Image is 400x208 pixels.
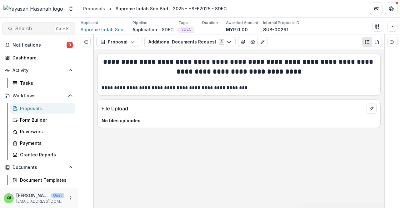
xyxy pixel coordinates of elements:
p: File Upload [102,105,364,112]
div: Ctrl + K [55,25,70,32]
div: Tasks [20,80,70,86]
button: Open Activity [2,65,75,75]
button: Plaintext view [362,37,372,47]
div: Proposals [83,5,105,12]
a: Document Templates [10,175,75,185]
span: Notifications [12,43,67,48]
div: Document Templates [20,177,70,183]
p: No files uploaded [102,117,377,124]
nav: breadcrumb [81,4,229,13]
p: Awarded Amount [226,20,258,26]
span: Activity [12,68,65,73]
a: Form Builder [10,115,75,125]
button: Notifications3 [2,40,75,50]
button: Partners [370,3,382,15]
p: [PERSON_NAME] [16,192,49,199]
p: [EMAIL_ADDRESS][DOMAIN_NAME] [16,199,64,204]
p: MYR 0.00 [226,26,248,33]
a: Supreme Indah Sdn Bhd [81,26,127,33]
a: Dashboard [2,53,75,63]
div: Dashboard [12,54,70,61]
div: Proposals [20,105,70,112]
button: Open Workflows [2,91,75,101]
button: Expand right [387,37,397,47]
button: Expand left [81,37,91,47]
a: Proposals [10,103,75,114]
button: Additional Documents Request3 [144,37,236,47]
button: Edit as form [257,37,267,47]
p: User [51,193,64,198]
span: SDEC [181,27,192,32]
button: Open Contacts [2,188,75,198]
span: Search... [15,26,52,32]
p: Tags [178,20,188,26]
p: SUB-00291 [263,26,288,33]
button: Get Help [385,3,397,15]
button: Open Documents [2,162,75,172]
p: Application - SDEC [132,26,173,33]
div: Reviewers [20,128,70,135]
span: 3 [67,42,73,48]
a: Proposals [81,4,107,13]
p: Duration [202,20,218,26]
div: Grantee Reports [20,151,70,158]
button: Open entity switcher [67,3,75,15]
a: Grantee Reports [10,150,75,160]
span: Documents [12,165,65,170]
img: Yayasan Hasanah logo [3,5,63,13]
div: Supreme Indah Sdn Bhd - 2025 - HSEF2025 - SDEC [116,5,227,12]
p: Pipeline [132,20,147,26]
div: Payments [20,140,70,146]
p: Internal Proposal ID [263,20,299,26]
button: Search... [2,23,75,35]
span: Workflows [12,93,65,99]
button: Proposal [96,37,139,47]
a: Tasks [10,78,75,88]
button: PDF view [372,37,382,47]
div: Qistina Izahan [7,196,11,200]
button: edit [367,104,377,114]
a: Payments [10,138,75,148]
button: View Attached Files [238,37,248,47]
div: Form Builder [20,117,70,123]
button: More [67,195,74,202]
a: Reviewers [10,126,75,137]
p: Applicant [81,20,98,26]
